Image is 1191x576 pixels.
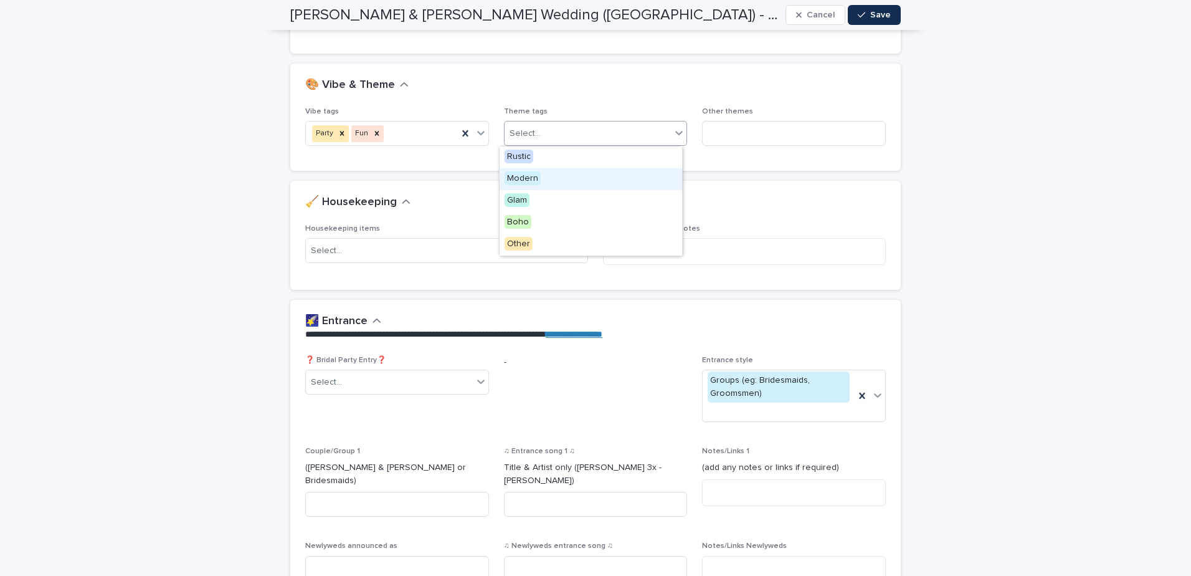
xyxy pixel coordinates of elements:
button: Cancel [785,5,845,25]
button: 🧹 Housekeeping [305,196,410,209]
span: Rustic [505,150,533,163]
span: Other themes [702,108,753,115]
div: Select... [311,244,342,257]
span: ♫ Newlyweds entrance song ♫ [504,542,613,550]
span: Housekeeping items [305,225,380,233]
h2: 🎨 Vibe & Theme [305,79,395,92]
div: Fun [351,125,370,142]
div: Party [312,125,335,142]
div: Groups (eg: Bridesmaids, Groomsmen) [708,372,850,403]
button: 🎨 Vibe & Theme [305,79,409,92]
h2: [PERSON_NAME] & [PERSON_NAME] Wedding ([GEOGRAPHIC_DATA]) - Online planner [290,6,781,24]
div: Select... [311,376,342,389]
span: Save [870,11,891,19]
p: (add any notes or links if required) [702,461,886,474]
span: Entrance style [702,357,753,364]
div: Select... [510,127,541,140]
div: Modern [500,168,682,190]
span: Glam [505,193,529,207]
span: Notes/Links 1 [702,448,749,455]
span: Theme tags [504,108,548,115]
div: Boho [500,212,682,234]
span: Boho [505,215,531,229]
div: Rustic [500,146,682,168]
div: Glam [500,190,682,212]
h2: 🧹 Housekeeping [305,196,397,209]
span: Notes/Links Newlyweds [702,542,787,550]
span: Modern [505,171,541,185]
button: 🌠 Entrance [305,315,381,329]
span: Vibe tags [305,108,339,115]
button: Save [848,5,901,25]
span: Couple/Group 1 [305,448,360,455]
div: Other [500,234,682,256]
span: Newlyweds announced as [305,542,397,550]
h2: 🌠 Entrance [305,315,368,329]
p: - [504,356,688,369]
span: Cancel [807,11,835,19]
p: ([PERSON_NAME] & [PERSON_NAME] or Bridesmaids) [305,461,489,487]
span: ♫ Entrance song 1 ♫ [504,448,575,455]
span: ❓ Bridal Party Entry❓ [305,357,386,364]
p: Title & Artist only ([PERSON_NAME] 3x - [PERSON_NAME]) [504,461,688,487]
span: Other [505,237,533,251]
